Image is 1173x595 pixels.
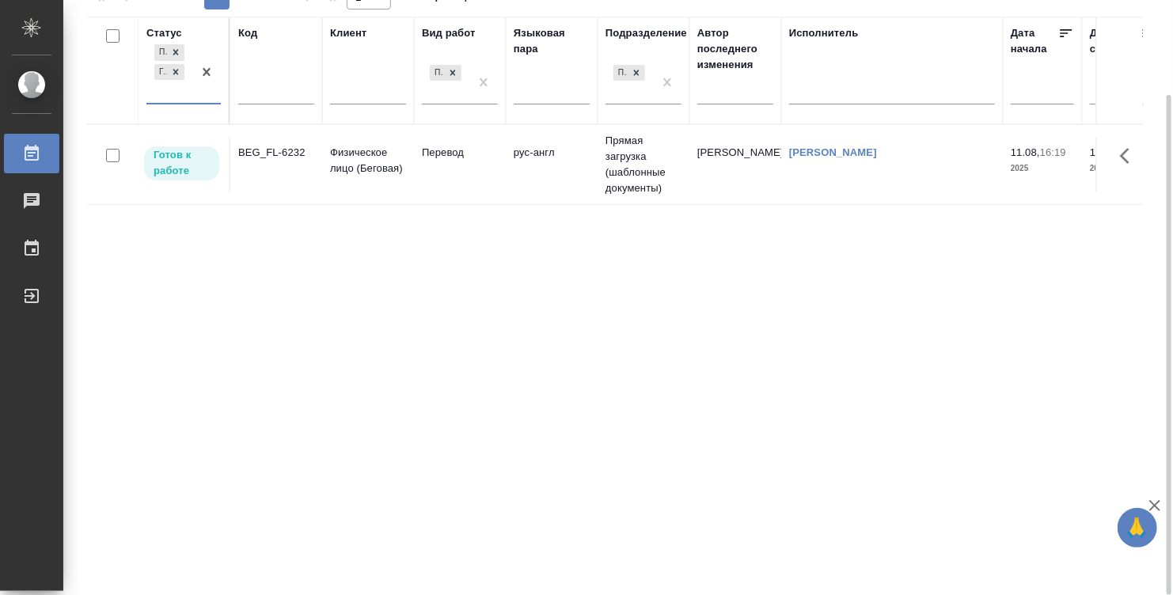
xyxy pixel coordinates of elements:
div: Подбор, Готов к работе [153,63,186,82]
td: Прямая загрузка (шаблонные документы) [598,125,689,204]
div: Дата сдачи [1090,25,1137,57]
div: Прямая загрузка (шаблонные документы) [613,65,628,81]
div: Подразделение [605,25,687,41]
td: рус-англ [506,137,598,192]
span: 🙏 [1124,511,1151,544]
p: Готов к работе [154,147,210,179]
div: Прямая загрузка (шаблонные документы) [612,63,647,83]
div: Автор последнего изменения [697,25,773,73]
p: Перевод [422,145,498,161]
button: Здесь прячутся важные кнопки [1110,137,1148,175]
div: Подбор [154,44,167,61]
div: Языковая пара [514,25,590,57]
p: Физическое лицо (Беговая) [330,145,406,176]
button: 🙏 [1118,508,1157,548]
p: 2025 [1090,161,1153,176]
p: 11.08, [1011,146,1040,158]
p: 16:19 [1040,146,1066,158]
div: Код [238,25,257,41]
div: Клиент [330,25,366,41]
div: Вид работ [422,25,476,41]
p: 13.08, [1090,146,1119,158]
a: [PERSON_NAME] [789,146,877,158]
div: Перевод [428,63,463,83]
div: Подбор, Готов к работе [153,43,186,63]
td: [PERSON_NAME] [689,137,781,192]
div: Статус [146,25,182,41]
div: Исполнитель [789,25,859,41]
div: BEG_FL-6232 [238,145,314,161]
div: Дата начала [1011,25,1058,57]
div: Исполнитель может приступить к работе [142,145,221,182]
div: Готов к работе [154,64,167,81]
div: Перевод [430,65,444,81]
p: 2025 [1011,161,1074,176]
